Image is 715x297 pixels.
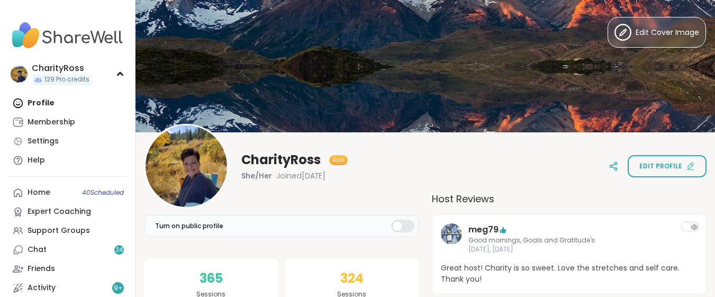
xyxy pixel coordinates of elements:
div: CharityRoss [32,62,92,74]
span: CharityRoss [241,151,321,168]
a: Friends [8,259,126,278]
div: Support Groups [28,226,90,236]
div: Chat [28,245,47,255]
span: Edit Cover Image [636,27,699,38]
a: Settings [8,132,126,151]
div: Activity [28,283,56,293]
a: Chat24 [8,240,126,259]
span: 9 + [114,284,123,293]
span: 24 [115,246,123,255]
div: Settings [28,136,59,147]
span: 365 [200,269,223,288]
span: Joined [DATE] [276,170,325,181]
span: Turn on public profile [155,221,223,231]
span: Good mornings, Goals and Gratitude's [468,236,671,245]
span: Edit profile [639,161,682,171]
span: Host [332,156,345,164]
div: Help [28,155,45,166]
span: [DATE], [DATE] [468,245,671,254]
span: 324 [340,269,364,288]
button: Edit profile [628,155,707,177]
div: Membership [28,117,75,128]
div: Expert Coaching [28,206,91,217]
a: Home40Scheduled [8,183,126,202]
span: 40 Scheduled [82,188,124,197]
a: meg79 [441,223,462,254]
a: Expert Coaching [8,202,126,221]
button: Edit Cover Image [608,17,706,48]
div: Friends [28,264,55,274]
a: Help [8,151,126,170]
img: CharityRoss [146,125,227,207]
a: meg79 [468,223,499,236]
div: Home [28,187,50,198]
img: ShareWell Nav Logo [8,17,126,54]
img: meg79 [441,223,462,245]
span: 129 Pro credits [44,75,89,84]
span: She/Her [241,170,272,181]
span: Great host! Charity is so sweet. Love the stretches and self care. Thank you! [441,263,698,285]
img: CharityRoss [11,66,28,83]
a: Membership [8,113,126,132]
a: Support Groups [8,221,126,240]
